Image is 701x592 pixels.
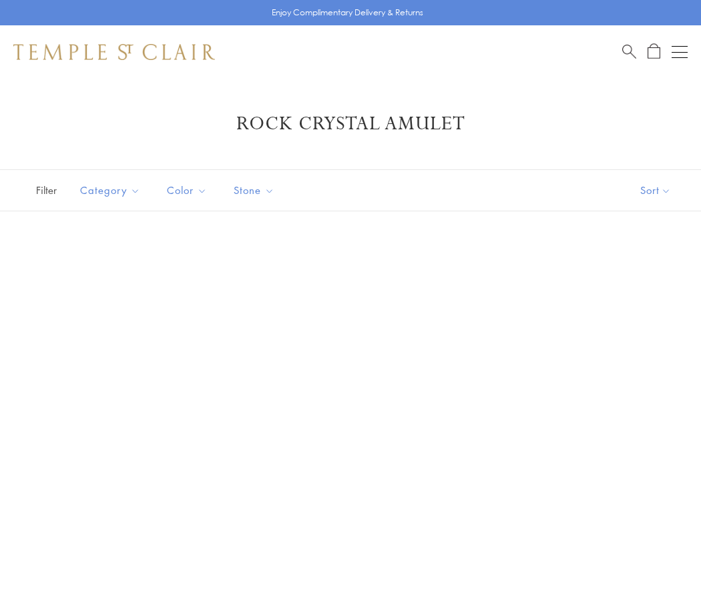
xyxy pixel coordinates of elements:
[73,182,150,199] span: Category
[622,43,636,60] a: Search
[157,175,217,205] button: Color
[272,6,423,19] p: Enjoy Complimentary Delivery & Returns
[33,112,668,136] h1: Rock Crystal Amulet
[648,43,660,60] a: Open Shopping Bag
[13,44,215,60] img: Temple St. Clair
[672,44,688,60] button: Open navigation
[70,175,150,205] button: Category
[160,182,217,199] span: Color
[227,182,284,199] span: Stone
[610,170,701,211] button: Show sort by
[224,175,284,205] button: Stone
